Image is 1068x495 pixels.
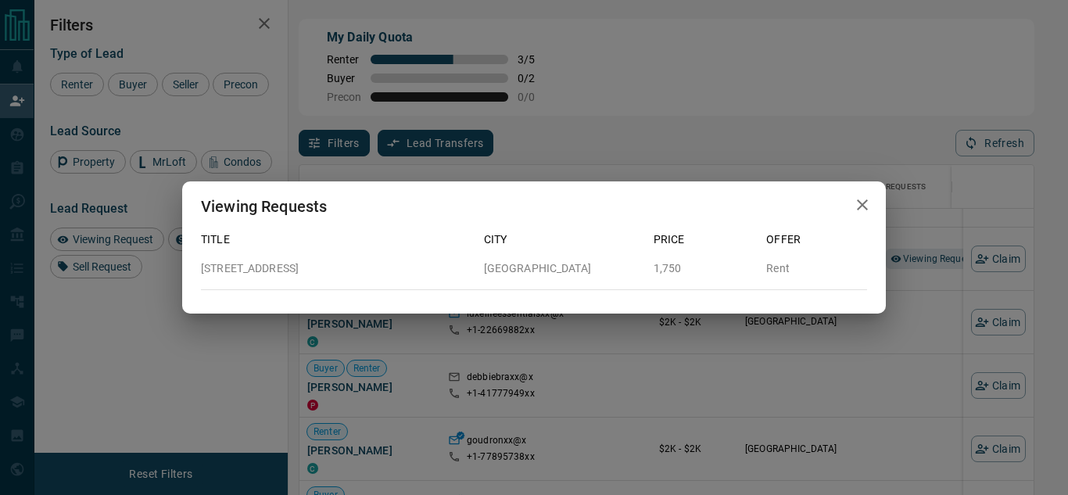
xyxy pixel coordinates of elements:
[766,231,867,248] p: Offer
[182,181,346,231] h2: Viewing Requests
[766,260,867,277] p: Rent
[654,260,754,277] p: 1,750
[654,231,754,248] p: Price
[201,260,471,277] p: [STREET_ADDRESS]
[484,260,641,277] p: [GEOGRAPHIC_DATA]
[484,231,641,248] p: City
[201,231,471,248] p: Title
